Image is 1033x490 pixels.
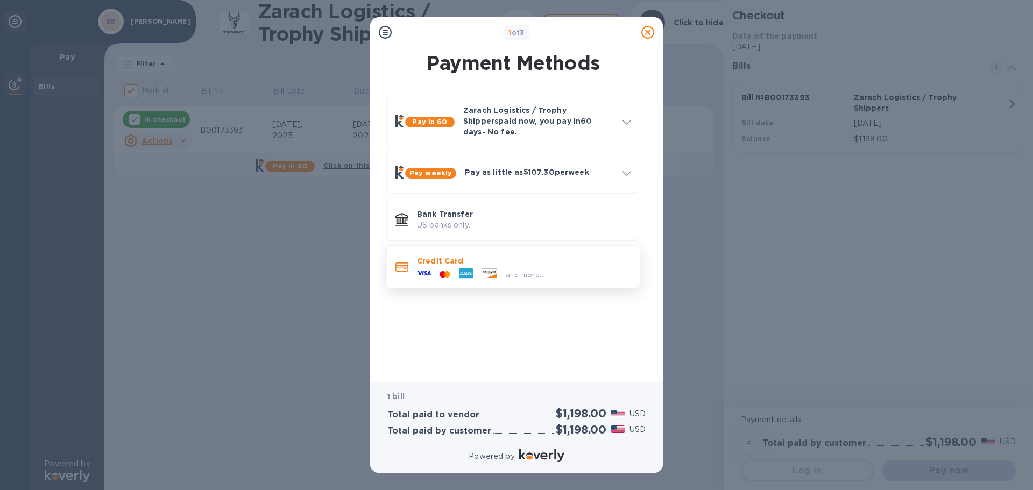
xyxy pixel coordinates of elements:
[417,209,631,219] p: Bank Transfer
[463,105,614,137] p: Zarach Logistics / Trophy Shippers paid now, you pay in 60 days - No fee.
[387,426,491,436] h3: Total paid by customer
[508,29,525,37] b: of 3
[508,29,511,37] span: 1
[519,449,564,462] img: Logo
[387,410,479,420] h3: Total paid to vendor
[409,169,452,177] b: Pay weekly
[556,407,606,420] h2: $1,198.00
[506,271,545,279] span: and more...
[465,167,614,177] p: Pay as little as $107.30 per week
[629,408,646,420] p: USD
[417,255,631,266] p: Credit Card
[611,410,625,417] img: USD
[556,423,606,436] h2: $1,198.00
[384,52,642,74] h1: Payment Methods
[412,118,447,126] b: Pay in 60
[387,392,405,401] b: 1 bill
[629,424,646,435] p: USD
[611,425,625,433] img: USD
[469,451,514,462] p: Powered by
[417,219,631,231] p: US banks only.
